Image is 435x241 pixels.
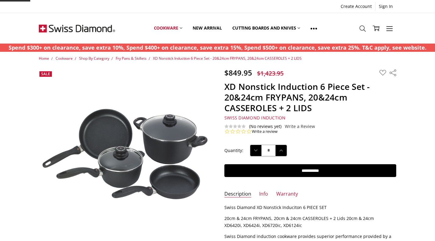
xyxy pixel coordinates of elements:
a: Description [224,191,251,198]
p: 20cm & 24cm FRYPANS, 20cm & 24cm CASSEROLES + 2 Lids 20cm & 24cm XD6420i, XD6424i, XD6720ic, XD61... [224,215,396,229]
a: Cookware [56,56,73,61]
a: Shop By Category [79,56,109,61]
a: Sign In [375,2,396,11]
a: Info [259,191,268,198]
a: XD Nonstick Induction 6 Piece Set - 20&24cm FRYPANS, 20&24cm CASSEROLES + 2 LIDS [153,56,302,61]
p: Spend $300+ on clearance, save extra 10%, Spend $400+ on clearance, save extra 15%, Spend $500+ o... [9,44,426,52]
a: Cutting boards and knives [227,15,306,42]
a: Home [39,56,49,61]
label: Quantity: [224,147,243,154]
img: Free Shipping On Every Order [39,13,115,44]
span: (No reviews yet) [249,124,281,129]
span: $849.95 [224,68,252,78]
span: Swiss Diamond Induction [224,115,286,121]
span: Sale [41,71,50,76]
a: Cookware [149,15,188,42]
a: Write a review [252,129,277,134]
a: Create Account [337,2,375,11]
a: Fry Pans & Skillets [116,56,147,61]
h1: XD Nonstick Induction 6 Piece Set - 20&24cm FRYPANS, 20&24cm CASSEROLES + 2 LIDS [224,81,396,113]
p: Swiss Diamond XD Nonstick Induciton 6 PIECE SET [224,204,396,211]
a: Warranty [276,191,298,198]
a: New arrival [187,15,227,42]
span: $1,423.95 [257,69,284,77]
a: Show All [305,15,322,42]
a: Write a Review [285,124,315,129]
